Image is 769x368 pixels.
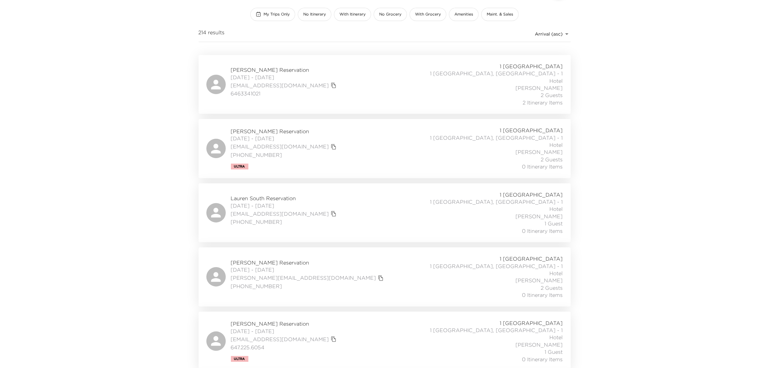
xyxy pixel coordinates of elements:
span: [PERSON_NAME] [516,341,563,348]
button: copy primary member email [329,209,338,218]
span: 6463341021 [231,90,338,97]
button: My Trips Only [250,8,295,21]
span: 1 [GEOGRAPHIC_DATA], [GEOGRAPHIC_DATA] - 1 Hotel [420,70,563,84]
a: Lauren South Reservation[DATE] - [DATE][EMAIL_ADDRESS][DOMAIN_NAME]copy primary member email[PHON... [199,183,571,242]
span: 1 Guest [545,220,563,227]
span: [PERSON_NAME] [516,277,563,284]
span: Ultra [234,165,245,168]
span: My Trips Only [264,12,290,17]
button: copy primary member email [329,335,338,344]
span: 2 Guests [541,92,563,99]
button: With Grocery [410,8,446,21]
span: [PERSON_NAME] Reservation [231,66,338,73]
button: copy primary member email [376,274,385,283]
span: [PERSON_NAME] [516,213,563,220]
span: 1 [GEOGRAPHIC_DATA] [500,319,563,327]
button: With Itinerary [334,8,371,21]
span: [DATE] - [DATE] [231,202,338,209]
span: 1 [GEOGRAPHIC_DATA] [500,191,563,198]
span: Amenities [454,12,473,17]
button: copy primary member email [329,142,338,151]
a: [PERSON_NAME][EMAIL_ADDRESS][DOMAIN_NAME] [231,274,376,281]
span: 1 [GEOGRAPHIC_DATA], [GEOGRAPHIC_DATA] - 1 Hotel [420,263,563,277]
span: [PHONE_NUMBER] [231,151,338,158]
span: 2 Guests [541,156,563,163]
button: Amenities [449,8,479,21]
span: [DATE] - [DATE] [231,328,338,335]
span: [DATE] - [DATE] [231,266,385,273]
span: 1 [GEOGRAPHIC_DATA] [500,127,563,134]
span: 1 [GEOGRAPHIC_DATA] [500,255,563,262]
button: copy primary member email [329,81,338,90]
span: [PERSON_NAME] [516,84,563,92]
a: [EMAIL_ADDRESS][DOMAIN_NAME] [231,336,329,343]
span: 0 Itinerary Items [522,291,563,298]
button: No Grocery [374,8,407,21]
span: 2 Guests [541,284,563,291]
span: With Grocery [415,12,441,17]
button: Maint. & Sales [481,8,519,21]
span: 0 Itinerary Items [522,227,563,234]
span: [DATE] - [DATE] [231,74,338,81]
span: 647.225.6054 [231,344,338,351]
button: No Itinerary [298,8,331,21]
span: Lauren South Reservation [231,195,338,202]
span: No Grocery [379,12,401,17]
span: 0 Itinerary Items [522,163,563,170]
a: [EMAIL_ADDRESS][DOMAIN_NAME] [231,210,329,217]
span: Ultra [234,357,245,361]
span: [PERSON_NAME] Reservation [231,259,385,266]
a: [PERSON_NAME] Reservation[DATE] - [DATE][EMAIL_ADDRESS][DOMAIN_NAME]copy primary member email6463... [199,55,571,114]
a: [EMAIL_ADDRESS][DOMAIN_NAME] [231,82,329,89]
span: 1 [GEOGRAPHIC_DATA], [GEOGRAPHIC_DATA] - 1 Hotel [420,134,563,149]
a: [PERSON_NAME] Reservation[DATE] - [DATE][PERSON_NAME][EMAIL_ADDRESS][DOMAIN_NAME]copy primary mem... [199,247,571,306]
span: 1 [GEOGRAPHIC_DATA] [500,63,563,70]
span: 1 [GEOGRAPHIC_DATA], [GEOGRAPHIC_DATA] - 1 Hotel [420,327,563,341]
span: 1 [GEOGRAPHIC_DATA], [GEOGRAPHIC_DATA] - 1 Hotel [420,198,563,213]
span: [PERSON_NAME] [516,148,563,156]
span: 2 Itinerary Items [523,99,563,106]
span: Maint. & Sales [487,12,513,17]
span: 1 Guest [545,348,563,355]
span: No Itinerary [303,12,326,17]
span: [PERSON_NAME] Reservation [231,320,338,327]
span: [PERSON_NAME] Reservation [231,128,338,135]
span: Arrival (asc) [535,31,563,37]
a: [PERSON_NAME] Reservation[DATE] - [DATE][EMAIL_ADDRESS][DOMAIN_NAME]copy primary member email[PHO... [199,119,571,178]
span: [PHONE_NUMBER] [231,218,338,225]
span: [PHONE_NUMBER] [231,283,385,290]
span: 0 Itinerary Items [522,356,563,363]
span: With Itinerary [339,12,366,17]
a: [EMAIL_ADDRESS][DOMAIN_NAME] [231,143,329,150]
span: [DATE] - [DATE] [231,135,338,142]
span: 214 results [199,29,225,39]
